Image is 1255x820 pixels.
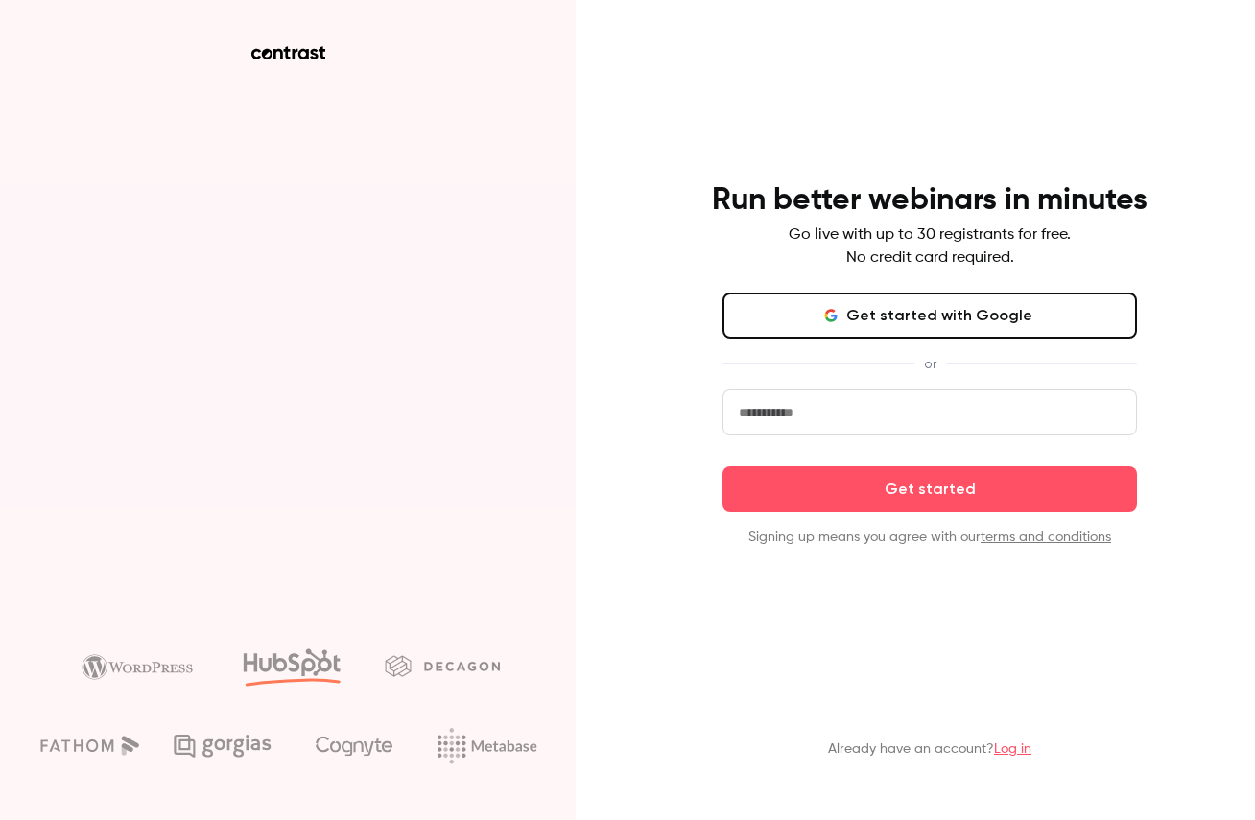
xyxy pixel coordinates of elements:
[789,223,1071,269] p: Go live with up to 30 registrants for free. No credit card required.
[981,530,1111,544] a: terms and conditions
[828,739,1031,759] p: Already have an account?
[722,527,1137,547] p: Signing up means you agree with our
[385,655,500,676] img: decagon
[722,466,1137,512] button: Get started
[712,181,1148,220] h4: Run better webinars in minutes
[914,354,946,374] span: or
[722,293,1137,339] button: Get started with Google
[994,742,1031,756] a: Log in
